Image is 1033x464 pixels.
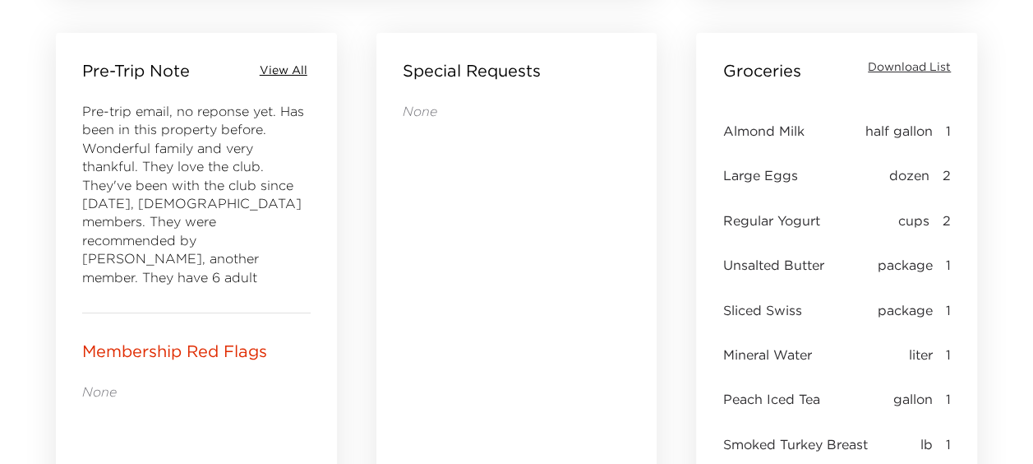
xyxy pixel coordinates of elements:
[920,435,933,453] span: lb
[946,390,951,408] span: 1
[889,166,929,184] span: dozen
[946,256,951,274] span: 1
[403,102,631,120] p: None
[946,435,951,453] span: 1
[722,122,804,140] span: Almond Milk
[946,122,951,140] span: 1
[878,256,933,274] span: package
[722,166,797,184] span: Large Eggs
[722,301,801,319] span: Sliced Swiss
[722,256,823,274] span: Unsalted Butter
[865,122,933,140] span: half gallon
[82,383,311,401] p: None
[722,346,811,364] span: Mineral Water
[946,346,951,364] span: 1
[256,59,311,82] button: View All
[722,59,800,82] p: Groceries
[82,340,267,363] p: Membership Red Flags
[260,63,307,79] span: View All
[943,166,951,184] span: 2
[722,435,867,453] span: Smoked Turkey Breast
[878,301,933,319] span: package
[909,346,933,364] span: liter
[403,59,541,82] p: Special Requests
[943,211,951,230] span: 2
[946,301,951,319] span: 1
[722,211,819,230] span: Regular Yogurt
[82,59,190,82] p: Pre-Trip Note
[722,390,819,408] span: Peach Iced Tea
[868,59,951,76] button: Download List
[898,211,929,230] span: cups
[893,390,933,408] span: gallon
